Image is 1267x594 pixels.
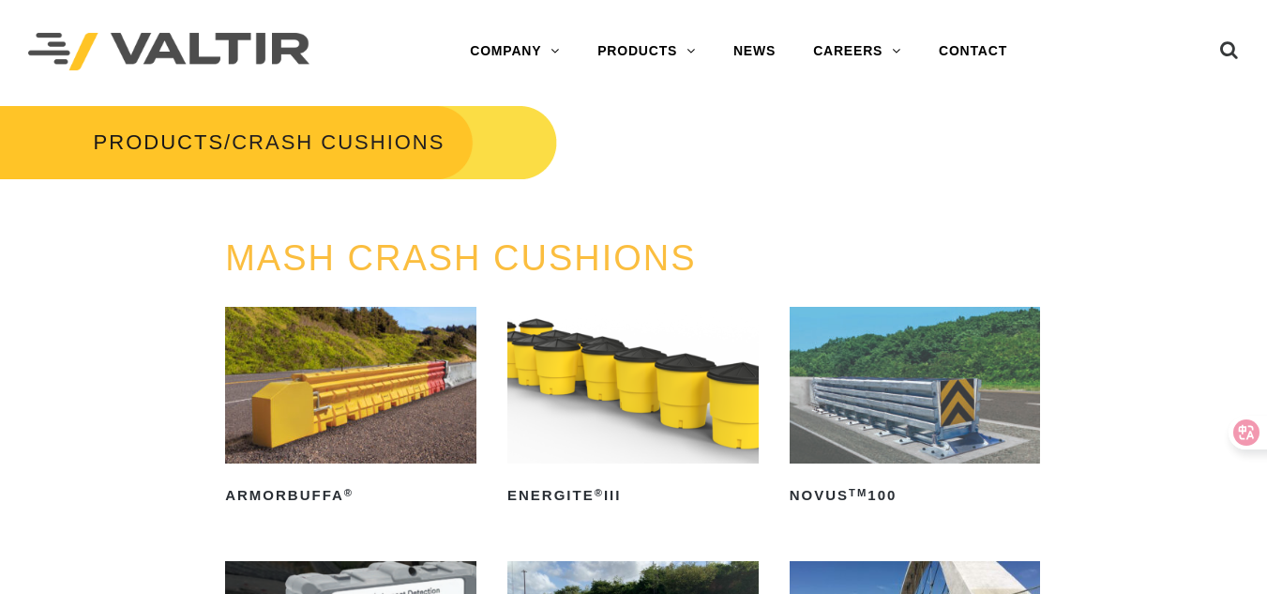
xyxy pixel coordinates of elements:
[451,33,579,70] a: COMPANY
[920,33,1026,70] a: CONTACT
[28,33,309,71] img: Valtir
[507,480,759,510] h2: ENERGITE III
[849,487,867,498] sup: TM
[595,487,604,498] sup: ®
[715,33,794,70] a: NEWS
[790,307,1041,510] a: NOVUSTM100
[225,238,697,278] a: MASH CRASH CUSHIONS
[579,33,715,70] a: PRODUCTS
[790,480,1041,510] h2: NOVUS 100
[507,307,759,510] a: ENERGITE®III
[225,480,476,510] h2: ArmorBuffa
[344,487,354,498] sup: ®
[94,130,224,154] a: PRODUCTS
[225,307,476,510] a: ArmorBuffa®
[232,130,445,154] span: CRASH CUSHIONS
[794,33,920,70] a: CAREERS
